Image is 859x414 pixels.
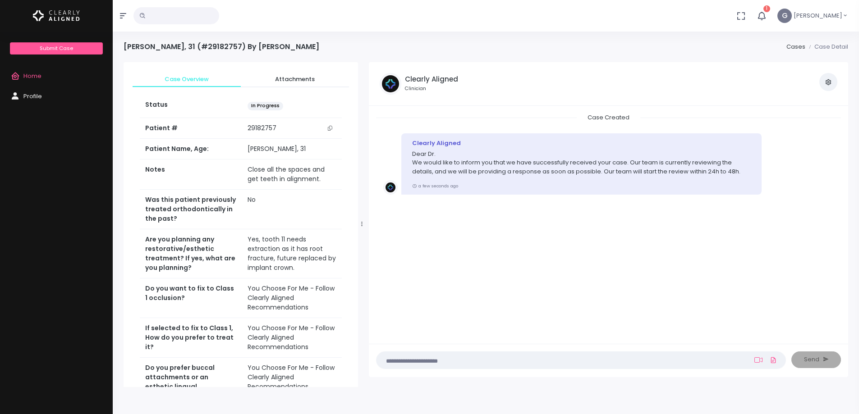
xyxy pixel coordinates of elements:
th: Patient Name, Age: [140,139,242,159]
div: Clearly Aligned [412,139,751,148]
span: Profile [23,92,42,100]
td: 29182757 [242,118,341,139]
small: Clinician [405,85,458,92]
li: Case Detail [805,42,848,51]
th: Do you prefer buccal attachments or an esthetic lingual attachment protocol? [140,358,242,407]
td: No [242,190,341,229]
th: If selected to fix to Class 1, How do you prefer to treat it? [140,318,242,358]
th: Was this patient previously treated orthodontically in the past? [140,190,242,229]
span: Case Created [577,110,640,124]
th: Notes [140,159,242,190]
div: scrollable content [376,113,841,335]
a: Add Files [768,352,779,368]
h4: [PERSON_NAME], 31 (#29182757) By [PERSON_NAME] [124,42,319,51]
span: In Progress [248,102,283,110]
p: Dear Dr. We would like to inform you that we have successfully received your case. Our team is cu... [412,150,751,176]
td: You Choose For Me - Follow Clearly Aligned Recommendations [242,318,341,358]
h5: Clearly Aligned [405,75,458,83]
a: Add Loom Video [753,356,764,364]
td: [PERSON_NAME], 31 [242,139,341,159]
td: You Choose For Me - Follow Clearly Aligned Recommendations [242,358,341,407]
th: Status [140,95,242,118]
th: Do you want to fix to Class 1 occlusion? [140,278,242,318]
span: 1 [763,5,770,12]
td: You Choose For Me - Follow Clearly Aligned Recommendations [242,278,341,318]
a: Cases [786,42,805,51]
span: G [777,9,792,23]
span: Case Overview [140,75,234,84]
div: scrollable content [124,62,358,387]
span: Home [23,72,41,80]
td: Yes, tooth 11 needs extraction as it has root fracture, future replaced by implant crown. [242,229,341,278]
span: Submit Case [40,45,73,52]
span: [PERSON_NAME] [794,11,842,20]
span: Attachments [248,75,342,84]
td: Close all the spaces and get teeth in alignment. [242,159,341,190]
img: Logo Horizontal [33,6,80,25]
small: a few seconds ago [412,183,458,189]
a: Submit Case [10,42,102,55]
th: Are you planning any restorative/esthetic treatment? If yes, what are you planning? [140,229,242,278]
th: Patient # [140,118,242,139]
